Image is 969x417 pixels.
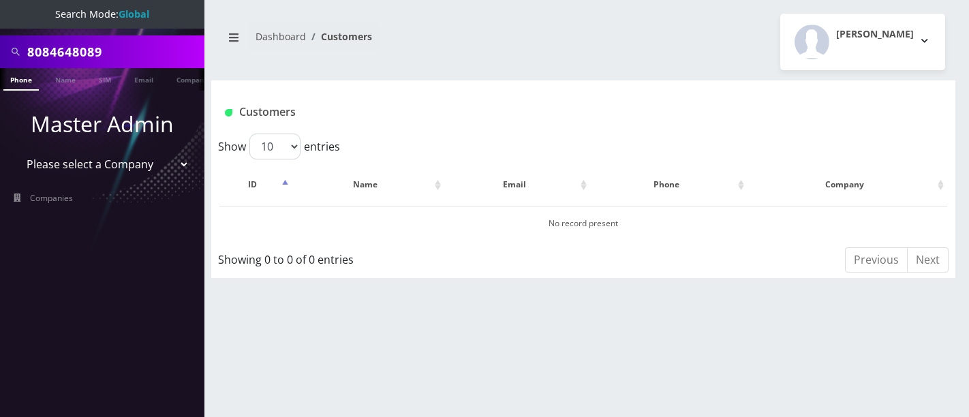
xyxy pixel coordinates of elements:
a: Next [907,247,949,273]
li: Customers [306,29,372,44]
span: Companies [30,192,73,204]
h1: Customers [225,106,819,119]
a: SIM [92,68,118,89]
a: Company [170,68,215,89]
button: [PERSON_NAME] [780,14,945,70]
a: Dashboard [256,30,306,43]
strong: Global [119,7,149,20]
h2: [PERSON_NAME] [836,29,914,40]
a: Phone [3,68,39,91]
th: Phone: activate to sort column ascending [591,165,747,204]
th: Company: activate to sort column ascending [749,165,947,204]
th: Name: activate to sort column ascending [293,165,444,204]
label: Show entries [218,134,340,159]
a: Previous [845,247,908,273]
td: No record present [219,206,947,241]
div: Showing 0 to 0 of 0 entries [218,246,512,268]
a: Email [127,68,160,89]
th: ID: activate to sort column descending [219,165,292,204]
th: Email: activate to sort column ascending [446,165,590,204]
select: Showentries [249,134,301,159]
input: Search All Companies [27,39,201,65]
nav: breadcrumb [221,22,573,61]
a: Name [48,68,82,89]
span: Search Mode: [55,7,149,20]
